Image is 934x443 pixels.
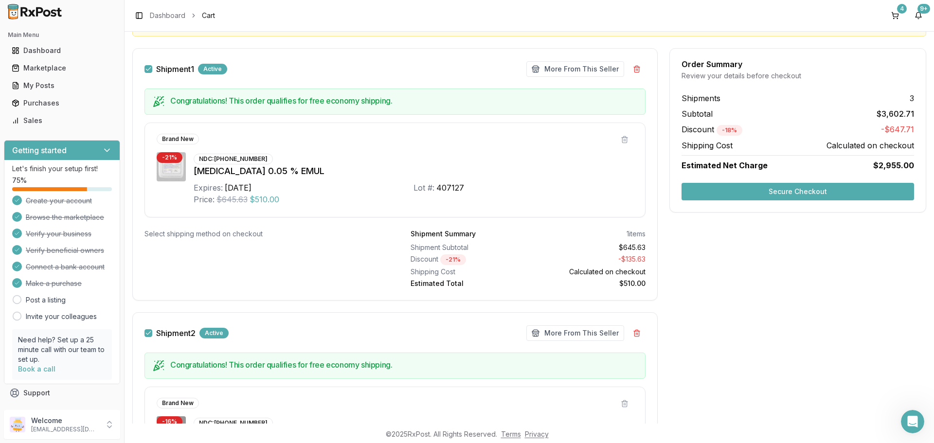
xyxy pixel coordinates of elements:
[917,4,930,14] div: 9+
[411,279,524,288] div: Estimated Total
[901,410,924,433] iframe: Intercom live chat
[4,4,66,19] img: RxPost Logo
[910,92,914,104] span: 3
[717,125,742,136] div: - 18 %
[194,182,223,194] div: Expires:
[26,246,104,255] span: Verify beneficial owners
[23,406,56,415] span: Feedback
[12,46,112,55] div: Dashboard
[440,254,466,265] div: - 21 %
[26,279,82,288] span: Make a purchase
[911,8,926,23] button: 9+
[411,254,524,265] div: Discount
[526,61,624,77] button: More From This Seller
[682,71,914,81] div: Review your details before checkout
[26,312,97,321] a: Invite your colleagues
[157,152,182,163] div: - 21 %
[682,108,713,120] span: Subtotal
[682,183,914,200] button: Secure Checkout
[157,152,186,181] img: Restasis 0.05 % EMUL
[26,196,92,206] span: Create your account
[4,60,120,76] button: Marketplace
[250,194,279,205] span: $510.00
[156,65,194,73] label: Shipment 1
[532,279,646,288] div: $510.00
[8,42,116,59] a: Dashboard
[4,402,120,419] button: Feedback
[26,229,91,239] span: Verify your business
[682,124,742,134] span: Discount
[525,430,549,438] a: Privacy
[881,124,914,136] span: -$647.71
[150,11,215,20] nav: breadcrumb
[8,77,116,94] a: My Posts
[12,164,112,174] p: Let's finish your setup first!
[682,140,733,151] span: Shipping Cost
[411,229,476,239] div: Shipment Summary
[202,11,215,20] span: Cart
[501,430,521,438] a: Terms
[194,154,273,164] div: NDC: [PHONE_NUMBER]
[26,295,66,305] a: Post a listing
[150,11,185,20] a: Dashboard
[12,116,112,125] div: Sales
[532,254,646,265] div: - $135.63
[682,92,720,104] span: Shipments
[682,160,768,170] span: Estimated Net Charge
[194,164,633,178] div: [MEDICAL_DATA] 0.05 % EMUL
[436,182,464,194] div: 407127
[225,182,251,194] div: [DATE]
[12,98,112,108] div: Purchases
[873,159,914,171] span: $2,955.00
[198,64,227,74] div: Active
[413,182,434,194] div: Lot #:
[157,398,199,408] div: Brand New
[26,262,105,272] span: Connect a bank account
[4,113,120,128] button: Sales
[526,325,624,341] button: More From This Seller
[144,229,379,239] div: Select shipping method on checkout
[170,97,637,105] h5: Congratulations! This order qualifies for free economy shipping.
[897,4,907,14] div: 4
[12,144,67,156] h3: Getting started
[18,365,55,373] a: Book a call
[156,329,196,337] label: Shipment 2
[194,418,273,428] div: NDC: [PHONE_NUMBER]
[8,112,116,129] a: Sales
[157,416,182,427] div: - 16 %
[4,384,120,402] button: Support
[4,78,120,93] button: My Posts
[157,134,199,144] div: Brand New
[18,335,106,364] p: Need help? Set up a 25 minute call with our team to set up.
[532,267,646,277] div: Calculated on checkout
[170,361,637,369] h5: Congratulations! This order qualifies for free economy shipping.
[877,108,914,120] span: $3,602.71
[12,63,112,73] div: Marketplace
[411,267,524,277] div: Shipping Cost
[627,229,646,239] div: 1 items
[8,59,116,77] a: Marketplace
[4,43,120,58] button: Dashboard
[194,194,215,205] div: Price:
[199,328,229,338] div: Active
[12,81,112,90] div: My Posts
[26,213,104,222] span: Browse the marketplace
[8,31,116,39] h2: Main Menu
[8,94,116,112] a: Purchases
[532,243,646,252] div: $645.63
[12,176,27,185] span: 75 %
[31,416,99,425] p: Welcome
[216,194,248,205] span: $645.63
[411,243,524,252] div: Shipment Subtotal
[10,417,25,432] img: User avatar
[31,425,99,433] p: [EMAIL_ADDRESS][DOMAIN_NAME]
[826,140,914,151] span: Calculated on checkout
[4,95,120,111] button: Purchases
[682,60,914,68] div: Order Summary
[887,8,903,23] button: 4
